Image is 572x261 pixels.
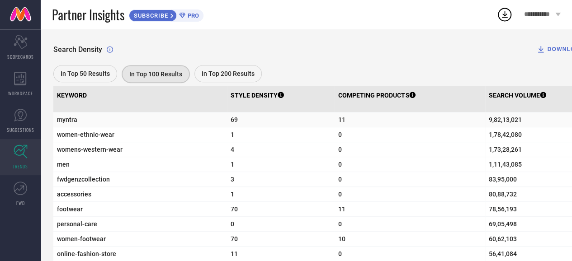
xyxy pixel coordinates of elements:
p: SEARCH VOLUME [489,92,546,99]
span: In Top 200 Results [202,70,255,77]
th: KEYWORD [53,79,227,112]
span: men [57,161,223,168]
span: 11 [338,116,481,123]
span: 0 [338,250,481,257]
span: 70 [231,235,331,242]
span: 1 [231,191,331,198]
span: online-fashion-store [57,250,223,257]
span: 0 [338,131,481,138]
span: 10 [338,235,481,242]
span: 0 [231,220,331,228]
span: womens-western-wear [57,146,223,153]
span: women-footwear [57,235,223,242]
span: 3 [231,176,331,183]
p: STYLE DENSITY [231,92,284,99]
span: myntra [57,116,223,123]
span: fwdgenzcollection [57,176,223,183]
span: Search Density [53,45,102,54]
span: 11 [231,250,331,257]
span: 0 [338,191,481,198]
span: In Top 100 Results [129,70,182,78]
span: 0 [338,176,481,183]
p: COMPETING PRODUCTS [338,92,416,99]
span: TRENDS [13,163,28,170]
span: 4 [231,146,331,153]
span: SCORECARDS [7,53,34,60]
span: 1 [231,161,331,168]
span: footwear [57,205,223,213]
span: 70 [231,205,331,213]
span: 0 [338,146,481,153]
span: 0 [338,161,481,168]
span: SUGGESTIONS [7,126,34,133]
span: 11 [338,205,481,213]
span: 0 [338,220,481,228]
span: 69 [231,116,331,123]
span: PRO [185,12,199,19]
span: SUBSCRIBE [129,12,170,19]
span: women-ethnic-wear [57,131,223,138]
span: In Top 50 Results [61,70,110,77]
div: Open download list [496,6,513,23]
span: Partner Insights [52,5,124,24]
span: accessories [57,191,223,198]
span: 1 [231,131,331,138]
span: FWD [16,200,25,206]
span: personal-care [57,220,223,228]
span: WORKSPACE [8,90,33,97]
a: SUBSCRIBEPRO [129,7,203,22]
